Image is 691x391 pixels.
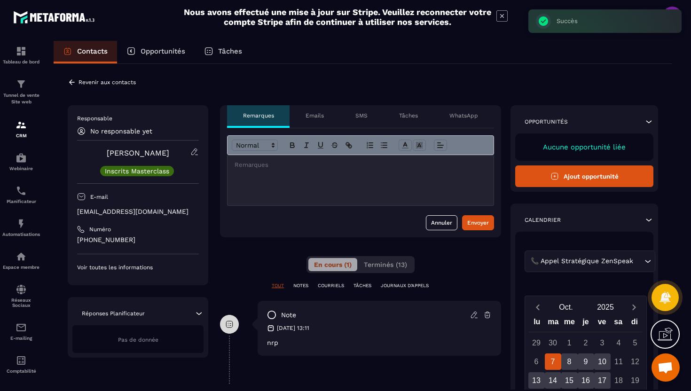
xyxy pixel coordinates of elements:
[358,258,413,271] button: Terminés (13)
[314,261,352,268] span: En cours (1)
[2,244,40,277] a: automationsautomationsEspace membre
[243,112,274,119] p: Remarques
[449,112,478,119] p: WhatsApp
[515,165,653,187] button: Ajout opportunité
[2,368,40,374] p: Comptabilité
[578,335,594,351] div: 2
[16,152,27,164] img: automations
[594,353,611,370] div: 10
[2,265,40,270] p: Espace membre
[13,8,98,26] img: logo
[578,315,594,332] div: je
[195,41,251,63] a: Tâches
[77,207,199,216] p: [EMAIL_ADDRESS][DOMAIN_NAME]
[117,41,195,63] a: Opportunités
[77,115,199,122] p: Responsable
[77,235,199,244] p: [PHONE_NUMBER]
[627,372,644,389] div: 19
[355,112,368,119] p: SMS
[89,226,111,233] p: Numéro
[610,315,627,332] div: sa
[353,282,371,289] p: TÂCHES
[2,277,40,315] a: social-networksocial-networkRéseaux Sociaux
[2,133,40,138] p: CRM
[529,301,546,313] button: Previous month
[426,215,457,230] button: Annuler
[381,282,429,289] p: JOURNAUX D'APPELS
[528,335,545,351] div: 29
[625,301,643,313] button: Next month
[364,261,407,268] span: Terminés (13)
[578,353,594,370] div: 9
[2,178,40,211] a: schedulerschedulerPlanificateur
[2,59,40,64] p: Tableau de bord
[462,215,494,230] button: Envoyer
[546,299,586,315] button: Open months overlay
[611,372,627,389] div: 18
[2,39,40,71] a: formationformationTableau de bord
[2,92,40,105] p: Tunnel de vente Site web
[16,218,27,229] img: automations
[545,335,561,351] div: 30
[16,119,27,131] img: formation
[2,315,40,348] a: emailemailE-mailing
[652,353,680,382] div: Ouvrir le chat
[2,348,40,381] a: accountantaccountantComptabilité
[2,336,40,341] p: E-mailing
[90,127,152,135] p: No responsable yet
[16,251,27,262] img: automations
[77,264,199,271] p: Voir toutes les informations
[2,71,40,112] a: formationformationTunnel de vente Site web
[627,353,644,370] div: 12
[2,166,40,171] p: Webinaire
[529,315,545,332] div: lu
[2,112,40,145] a: formationformationCRM
[528,353,545,370] div: 6
[525,250,655,272] div: Search for option
[293,282,308,289] p: NOTES
[561,353,578,370] div: 8
[528,372,545,389] div: 13
[118,336,158,343] span: Pas de donnée
[594,315,610,332] div: ve
[611,353,627,370] div: 11
[105,168,169,174] p: Inscrits Masterclass
[318,282,344,289] p: COURRIELS
[545,315,562,332] div: ma
[16,185,27,196] img: scheduler
[626,315,643,332] div: di
[525,143,644,151] p: Aucune opportunité liée
[272,282,284,289] p: TOUT
[16,355,27,366] img: accountant
[107,149,169,157] a: [PERSON_NAME]
[54,41,117,63] a: Contacts
[82,310,145,317] p: Réponses Planificateur
[218,47,242,55] p: Tâches
[586,299,625,315] button: Open years overlay
[399,112,418,119] p: Tâches
[525,216,561,224] p: Calendrier
[16,322,27,333] img: email
[90,193,108,201] p: E-mail
[2,145,40,178] a: automationsautomationsWebinaire
[467,218,489,227] div: Envoyer
[308,258,357,271] button: En cours (1)
[561,335,578,351] div: 1
[561,372,578,389] div: 15
[2,232,40,237] p: Automatisations
[627,335,644,351] div: 5
[141,47,185,55] p: Opportunités
[2,211,40,244] a: automationsautomationsAutomatisations
[545,353,561,370] div: 7
[635,256,642,266] input: Search for option
[578,372,594,389] div: 16
[594,372,611,389] div: 17
[2,199,40,204] p: Planificateur
[594,335,611,351] div: 3
[306,112,324,119] p: Emails
[16,284,27,295] img: social-network
[79,79,136,86] p: Revenir aux contacts
[77,47,108,55] p: Contacts
[16,46,27,57] img: formation
[528,256,635,266] span: 📞 Appel Stratégique ZenSpeak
